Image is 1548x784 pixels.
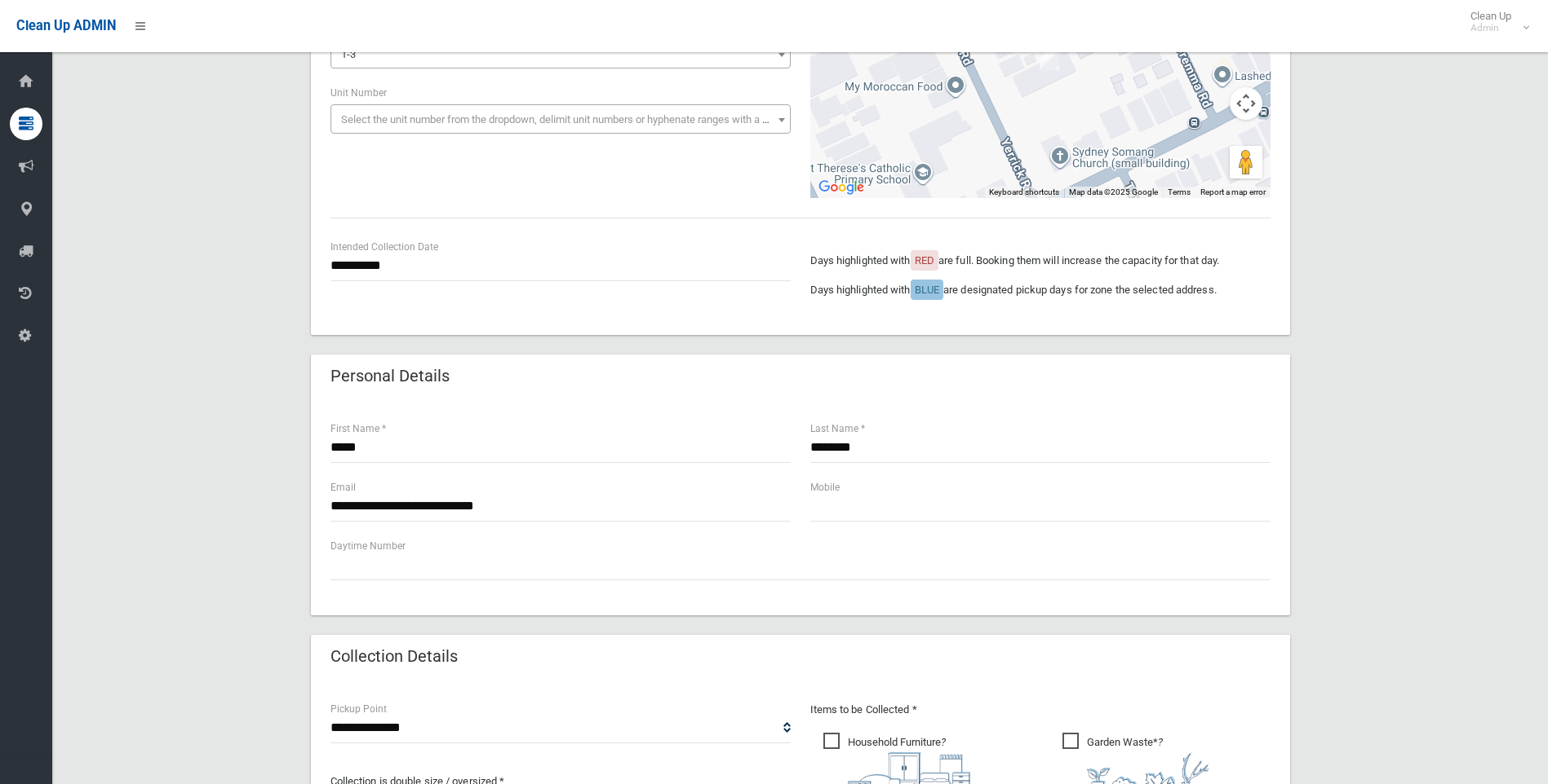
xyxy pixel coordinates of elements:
[330,39,791,68] span: 1-3
[1168,187,1191,196] a: Terms (opens in new tab)
[810,251,1271,271] p: Days highlighted with are full. Booking them will increase the capacity for that day.
[810,280,1271,300] p: Days highlighted with are designated pickup days for zone the selected address.
[1230,146,1262,178] button: Drag Pegman onto the map to open Street View
[915,284,939,296] span: BLUE
[341,48,356,60] span: 1-3
[341,113,797,126] span: Select the unit number from the dropdown, delimit unit numbers or hyphenate ranges with a comma
[1040,42,1059,70] div: 1-3 Yerrick Road, LAKEMBA NSW 2195
[915,254,934,266] span: RED
[311,360,469,392] header: Personal Details
[810,700,1271,720] p: Items to be Collected *
[1200,187,1266,196] a: Report a map error
[1470,22,1511,34] small: Admin
[335,43,787,66] span: 1-3
[311,641,477,672] header: Collection Details
[1230,87,1262,120] button: Map camera controls
[989,187,1059,198] button: Keyboard shortcuts
[814,177,868,198] img: Google
[16,18,116,33] span: Clean Up ADMIN
[1069,187,1158,196] span: Map data ©2025 Google
[1462,10,1528,34] span: Clean Up
[814,177,868,198] a: Open this area in Google Maps (opens a new window)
